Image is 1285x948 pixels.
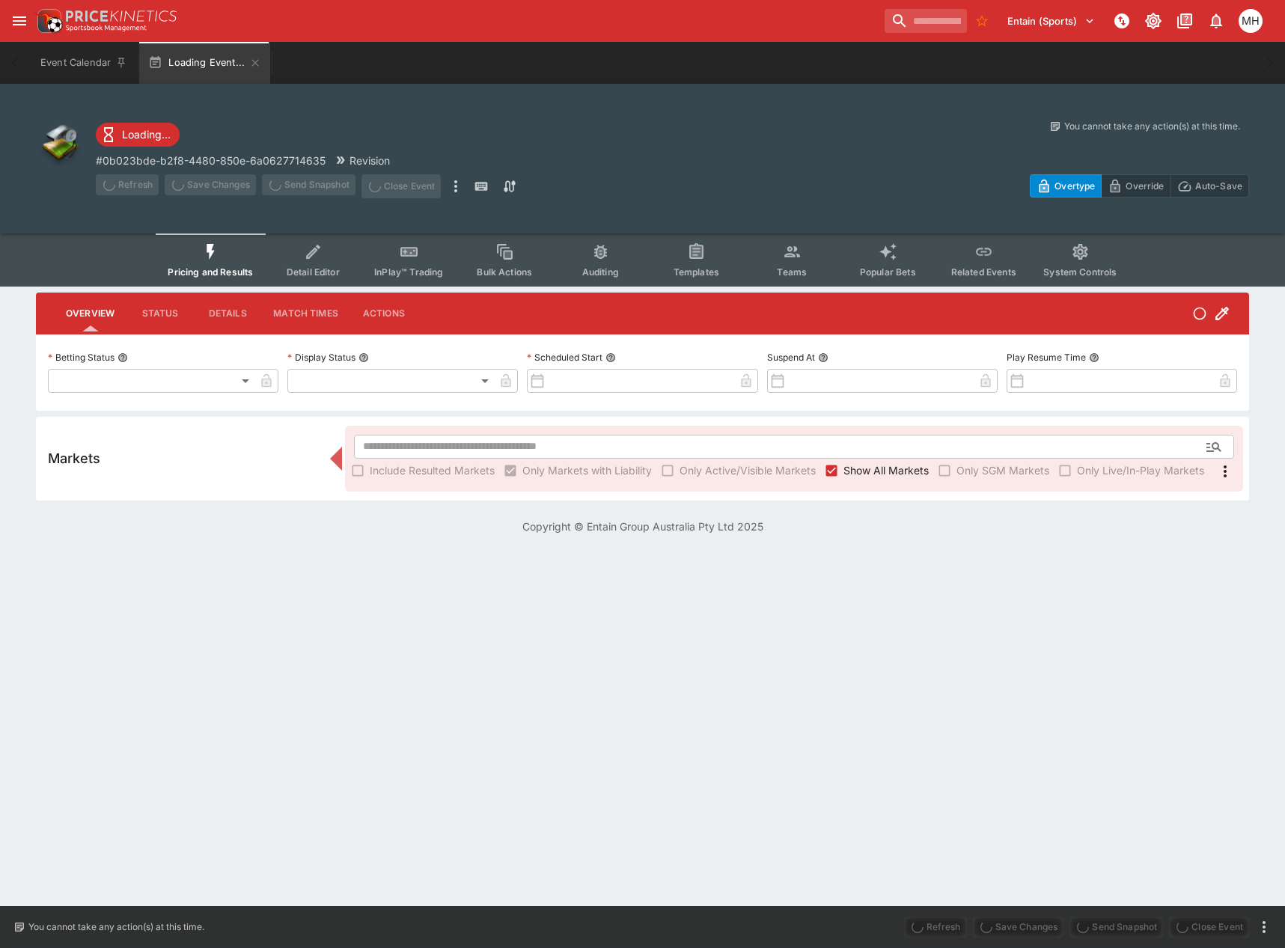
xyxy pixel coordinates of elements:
p: Overtype [1054,178,1095,194]
button: Michael Hutchinson [1234,4,1267,37]
p: Override [1126,178,1164,194]
div: Michael Hutchinson [1239,9,1263,33]
p: You cannot take any action(s) at this time. [28,920,204,934]
button: No Bookmarks [970,9,994,33]
button: Betting Status [117,352,128,363]
span: Pricing and Results [168,266,253,278]
input: search [885,9,967,33]
button: Toggle light/dark mode [1140,7,1167,34]
img: PriceKinetics Logo [33,6,63,36]
span: InPlay™ Trading [374,266,443,278]
span: Templates [674,266,719,278]
p: Suspend At [767,351,815,364]
button: Match Times [261,296,350,331]
span: Include Resulted Markets [370,462,495,478]
img: other.png [36,120,84,168]
button: Play Resume Time [1089,352,1099,363]
button: more [447,174,465,198]
button: open drawer [6,7,33,34]
button: Scheduled Start [605,352,616,363]
img: Sportsbook Management [66,25,147,31]
p: Copy To Clipboard [96,153,326,168]
span: Bulk Actions [477,266,532,278]
button: Auto-Save [1170,174,1249,198]
p: Display Status [287,351,355,364]
button: Details [194,296,261,331]
button: Notifications [1203,7,1230,34]
p: Auto-Save [1195,178,1242,194]
span: Teams [777,266,807,278]
p: You cannot take any action(s) at this time. [1064,120,1240,133]
p: Scheduled Start [527,351,602,364]
button: Select Tenant [998,9,1104,33]
h5: Markets [48,450,100,467]
p: Betting Status [48,351,115,364]
span: Related Events [951,266,1016,278]
button: more [1255,918,1273,936]
p: Loading... [122,126,171,142]
button: Actions [350,296,418,331]
button: Display Status [358,352,369,363]
p: Revision [350,153,390,168]
img: PriceKinetics [66,10,177,22]
span: Popular Bets [860,266,916,278]
button: Loading Event... [139,42,270,84]
button: Open [1200,433,1227,460]
button: NOT Connected to PK [1108,7,1135,34]
div: Start From [1030,174,1249,198]
button: Event Calendar [31,42,136,84]
button: Suspend At [818,352,828,363]
span: Detail Editor [287,266,340,278]
button: Overtype [1030,174,1102,198]
span: Auditing [582,266,619,278]
svg: More [1216,462,1234,480]
p: Play Resume Time [1007,351,1086,364]
span: System Controls [1043,266,1117,278]
span: Only Active/Visible Markets [680,462,816,478]
span: Only SGM Markets [956,462,1049,478]
span: Show All Markets [843,462,929,478]
button: Documentation [1171,7,1198,34]
button: Status [126,296,194,331]
span: Only Live/In-Play Markets [1077,462,1204,478]
div: Event type filters [156,233,1129,287]
button: Overview [54,296,126,331]
button: Override [1101,174,1170,198]
span: Only Markets with Liability [522,462,652,478]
